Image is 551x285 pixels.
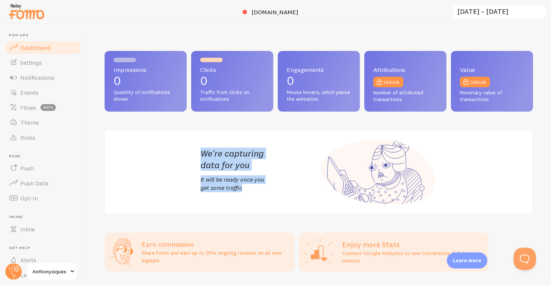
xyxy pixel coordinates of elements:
[460,67,524,73] span: Value
[287,89,351,102] span: Mouse hovers, which pause the animation
[200,67,264,73] span: Clicks
[20,44,50,51] span: Dashboard
[114,67,178,73] span: Impressions
[20,225,35,233] span: Inline
[514,248,536,270] iframe: Help Scout Beacon - Open
[4,70,82,85] a: Notifications
[32,267,68,276] span: Anthonyxiques
[20,194,38,202] span: Opt-In
[20,74,54,81] span: Notifications
[4,252,82,267] a: Alerts
[4,222,82,237] a: Inline
[9,215,82,219] span: Inline
[4,85,82,100] a: Events
[20,119,39,126] span: Theme
[287,67,351,73] span: Engagements
[20,134,35,141] span: Rules
[373,77,403,87] a: Unlock
[20,164,34,172] span: Push
[453,257,481,264] p: Learn more
[114,75,178,87] p: 0
[342,240,484,249] h2: Enjoy more Stats
[20,179,48,187] span: Push Data
[287,75,351,87] p: 0
[201,175,319,192] p: It will be ready once you get some traffic
[142,249,290,264] p: Share Fomo and earn up to 25% ongoing revenue on all new signups
[9,154,82,159] span: Push
[20,59,42,66] span: Settings
[20,89,39,96] span: Events
[114,89,178,102] span: Quantity of notifications shown
[460,90,524,103] span: Monetary value of transactions
[8,2,45,21] img: fomo-relay-logo-orange.svg
[20,104,36,111] span: Flows
[40,104,56,111] span: beta
[373,90,437,103] span: Number of attributed transactions
[4,40,82,55] a: Dashboard
[447,252,487,269] div: Learn more
[342,249,484,264] p: Connect Google Analytics to see Conversions & Sales metrics
[27,263,78,281] a: Anthonyxiques
[460,77,490,87] a: Unlock
[299,233,488,272] a: Enjoy more Stats Connect Google Analytics to see Conversions & Sales metrics
[4,176,82,191] a: Push Data
[9,33,82,38] span: Pop-ups
[373,67,437,73] span: Attributions
[4,191,82,206] a: Opt-In
[4,161,82,176] a: Push
[9,246,82,251] span: Get Help
[4,100,82,115] a: Flows beta
[201,148,319,171] h2: We're capturing data for you
[4,115,82,130] a: Theme
[200,75,264,87] p: 0
[200,89,264,102] span: Traffic from clicks on notifications
[142,240,290,249] h3: Earn commission
[303,237,333,267] img: Google Analytics
[4,55,82,70] a: Settings
[20,256,36,264] span: Alerts
[4,130,82,145] a: Rules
